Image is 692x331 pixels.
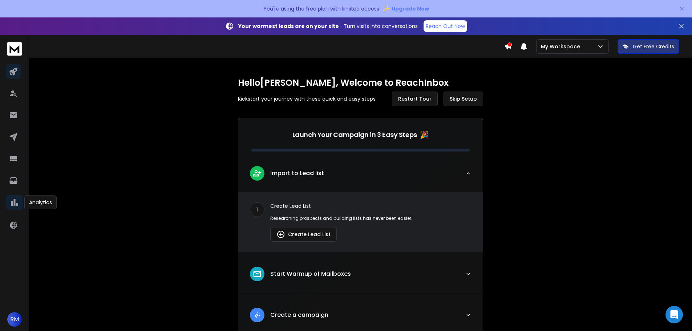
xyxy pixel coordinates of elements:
[252,269,262,279] img: lead
[270,169,324,178] p: Import to Lead list
[444,92,483,106] button: Skip Setup
[238,160,483,192] button: leadImport to Lead list
[252,169,262,178] img: lead
[665,306,683,323] div: Open Intercom Messenger
[450,95,477,102] span: Skip Setup
[392,5,429,12] span: Upgrade Now
[392,92,438,106] button: Restart Tour
[7,42,22,56] img: logo
[270,270,351,278] p: Start Warmup of Mailboxes
[7,312,22,327] button: RM
[382,4,390,14] span: ✨
[618,39,679,54] button: Get Free Credits
[382,1,429,16] button: ✨Upgrade Now
[292,130,417,140] p: Launch Your Campaign in 3 Easy Steps
[270,215,471,221] p: Researching prospects and building lists has never been easier.
[424,20,467,32] a: Reach Out Now
[238,23,418,30] p: – Turn visits into conversations
[270,227,337,242] button: Create Lead List
[263,5,379,12] p: You're using the free plan with limited access
[252,310,262,319] img: lead
[238,77,483,89] h1: Hello [PERSON_NAME] , Welcome to ReachInbox
[24,195,57,209] div: Analytics
[238,261,483,293] button: leadStart Warmup of Mailboxes
[633,43,674,50] p: Get Free Credits
[238,95,376,102] p: Kickstart your journey with these quick and easy steps
[270,311,328,319] p: Create a campaign
[541,43,583,50] p: My Workspace
[270,202,471,210] p: Create Lead List
[250,202,264,217] div: 1
[238,192,483,252] div: leadImport to Lead list
[426,23,465,30] p: Reach Out Now
[238,23,339,30] strong: Your warmest leads are on your site
[276,230,285,239] img: lead
[420,130,429,140] span: 🎉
